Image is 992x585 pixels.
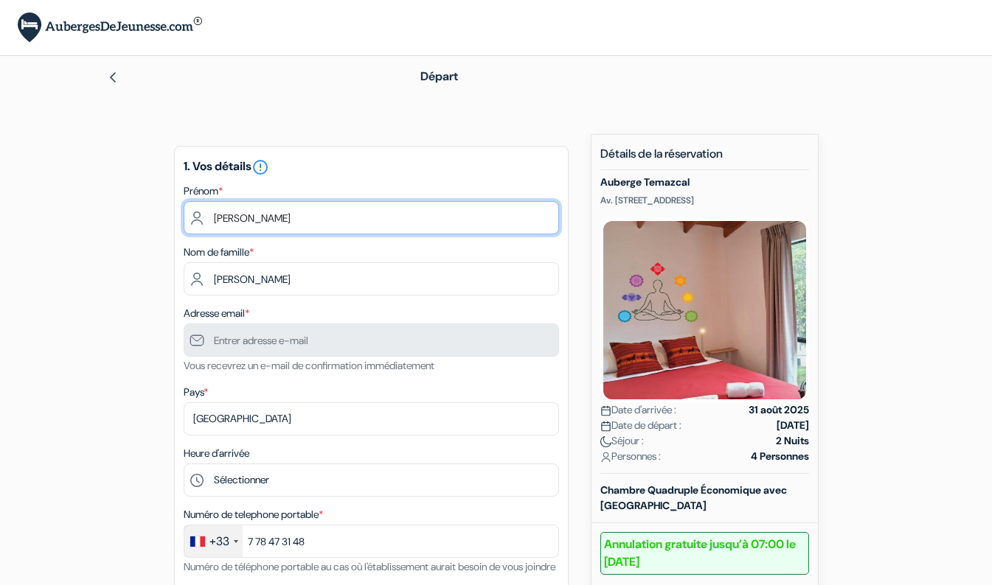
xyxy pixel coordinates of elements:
h5: 1. Vos détails [184,158,559,176]
div: France: +33 [184,525,243,557]
strong: 31 août 2025 [749,402,809,418]
label: Heure d'arrivée [184,446,249,461]
span: Date de départ : [600,418,681,433]
h5: Détails de la réservation [600,147,809,170]
input: 6 12 34 56 78 [184,525,559,558]
span: Date d'arrivée : [600,402,676,418]
input: Entrez votre prénom [184,201,559,234]
img: user_icon.svg [600,452,611,463]
label: Numéro de telephone portable [184,507,323,522]
input: Entrer adresse e-mail [184,323,559,357]
img: calendar.svg [600,405,611,416]
img: moon.svg [600,436,611,447]
i: error_outline [252,158,269,176]
div: +33 [209,533,229,550]
p: Av. [STREET_ADDRESS] [600,195,809,206]
label: Prénom [184,183,223,199]
label: Nom de famille [184,245,254,260]
strong: 2 Nuits [776,433,809,449]
small: Numéro de téléphone portable au cas où l'établissement aurait besoin de vous joindre [184,560,555,573]
span: Séjour : [600,433,644,449]
span: Personnes : [600,449,661,464]
img: AubergesDeJeunesse.com [18,13,202,43]
span: Départ [420,69,458,84]
input: Entrer le nom de famille [184,262,559,295]
h5: Auberge Temazcal [600,176,809,189]
b: Annulation gratuite jusqu’à 07:00 le [DATE] [600,532,809,575]
img: calendar.svg [600,421,611,432]
label: Adresse email [184,306,249,321]
b: Chambre Quadruple Économique avec [GEOGRAPHIC_DATA] [600,483,787,512]
a: error_outline [252,158,269,174]
small: Vous recevrez un e-mail de confirmation immédiatement [184,359,434,372]
img: left_arrow.svg [107,71,119,83]
strong: 4 Personnes [751,449,809,464]
strong: [DATE] [777,418,809,433]
label: Pays [184,385,208,400]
